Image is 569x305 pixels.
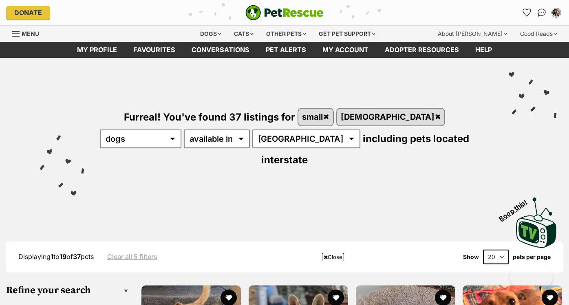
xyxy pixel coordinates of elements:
[194,26,227,42] div: Dogs
[107,253,157,260] a: Clear all 5 filters
[514,26,563,42] div: Good Reads
[550,6,563,19] button: My account
[6,285,128,296] h3: Refine your search
[258,42,314,58] a: Pet alerts
[12,26,45,40] a: Menu
[125,42,183,58] a: Favourites
[18,252,94,261] span: Displaying to of pets
[498,193,535,222] span: Boop this!
[467,42,500,58] a: Help
[60,252,66,261] strong: 19
[228,26,259,42] div: Cats
[261,133,469,166] span: including pets located interstate
[510,264,553,289] iframe: Help Scout Beacon - Open
[520,6,534,19] a: Favourites
[463,254,479,260] span: Show
[73,252,81,261] strong: 37
[245,5,324,20] img: logo-e224e6f780fb5917bec1dbf3a21bbac754714ae5b6737aabdf751b685950b380.svg
[337,109,445,125] a: [DEMOGRAPHIC_DATA]
[124,111,295,123] span: Furreal! You've found 37 listings for
[513,254,551,260] label: pets per page
[516,190,557,250] a: Boop this!
[520,6,563,19] ul: Account quick links
[51,252,53,261] strong: 1
[552,9,560,17] img: andrea rausa profile pic
[6,6,50,20] a: Donate
[313,26,381,42] div: Get pet support
[322,253,344,261] span: Close
[298,109,333,125] a: small
[136,264,433,301] iframe: Advertisement
[516,197,557,248] img: PetRescue TV logo
[432,26,513,42] div: About [PERSON_NAME]
[314,42,377,58] a: My account
[183,42,258,58] a: conversations
[260,26,312,42] div: Other pets
[377,42,467,58] a: Adopter resources
[69,42,125,58] a: My profile
[535,6,548,19] a: Conversations
[538,9,546,17] img: chat-41dd97257d64d25036548639549fe6c8038ab92f7586957e7f3b1b290dea8141.svg
[245,5,324,20] a: PetRescue
[22,30,39,37] span: Menu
